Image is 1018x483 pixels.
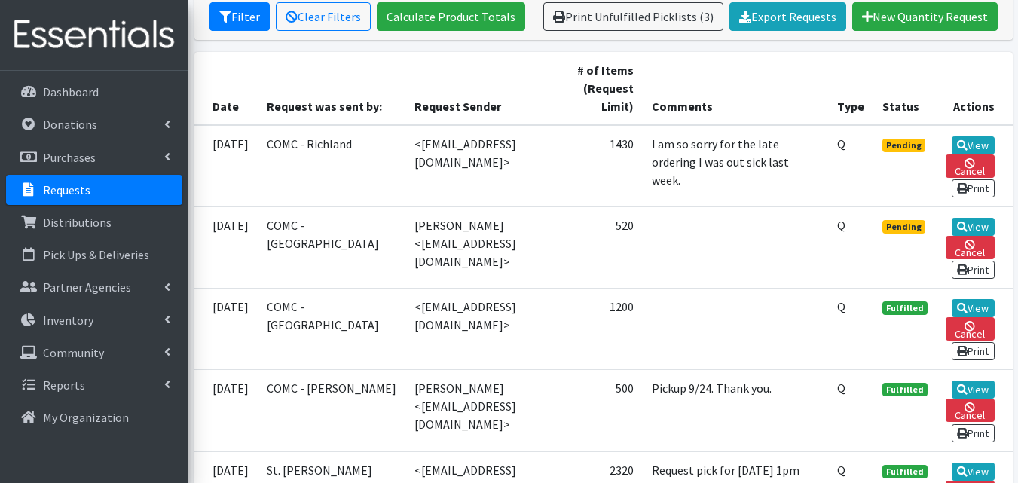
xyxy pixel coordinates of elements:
p: Requests [43,182,90,197]
abbr: Quantity [837,381,845,396]
td: <[EMAIL_ADDRESS][DOMAIN_NAME]> [405,125,568,207]
td: [DATE] [194,289,258,370]
a: View [952,463,995,481]
a: Cancel [946,236,995,259]
p: My Organization [43,410,129,425]
td: [DATE] [194,370,258,451]
span: Fulfilled [882,383,928,396]
a: View [952,381,995,399]
span: Fulfilled [882,465,928,478]
a: Reports [6,370,182,400]
p: Community [43,345,104,360]
th: Comments [643,52,828,125]
a: Inventory [6,305,182,335]
th: Date [194,52,258,125]
a: Requests [6,175,182,205]
a: Cancel [946,154,995,178]
span: Pending [882,139,925,152]
a: Print [952,261,995,279]
p: Pick Ups & Deliveries [43,247,149,262]
abbr: Quantity [837,299,845,314]
a: Export Requests [729,2,846,31]
a: Dashboard [6,77,182,107]
p: Partner Agencies [43,280,131,295]
th: Actions [937,52,1013,125]
img: HumanEssentials [6,10,182,60]
th: # of Items (Request Limit) [567,52,643,125]
a: Community [6,338,182,368]
span: Fulfilled [882,301,928,315]
p: Dashboard [43,84,99,99]
td: 1200 [567,289,643,370]
th: Type [828,52,873,125]
p: Inventory [43,313,93,328]
td: [DATE] [194,125,258,207]
td: <[EMAIL_ADDRESS][DOMAIN_NAME]> [405,289,568,370]
td: Pickup 9/24. Thank you. [643,370,828,451]
td: COMC - Richland [258,125,405,207]
a: Print [952,424,995,442]
abbr: Quantity [837,218,845,233]
td: 500 [567,370,643,451]
td: [DATE] [194,206,258,288]
td: I am so sorry for the late ordering I was out sick last week. [643,125,828,207]
td: COMC - [PERSON_NAME] [258,370,405,451]
a: Donations [6,109,182,139]
a: Print [952,342,995,360]
abbr: Quantity [837,136,845,151]
a: Cancel [946,317,995,341]
a: Purchases [6,142,182,173]
th: Request was sent by: [258,52,405,125]
button: Filter [209,2,270,31]
p: Purchases [43,150,96,165]
p: Donations [43,117,97,132]
a: New Quantity Request [852,2,998,31]
th: Status [873,52,937,125]
a: Clear Filters [276,2,371,31]
span: Pending [882,220,925,234]
a: View [952,299,995,317]
p: Reports [43,378,85,393]
a: View [952,136,995,154]
td: COMC - [GEOGRAPHIC_DATA] [258,206,405,288]
a: Cancel [946,399,995,422]
a: Pick Ups & Deliveries [6,240,182,270]
td: [PERSON_NAME] <[EMAIL_ADDRESS][DOMAIN_NAME]> [405,370,568,451]
td: 1430 [567,125,643,207]
a: Calculate Product Totals [377,2,525,31]
td: [PERSON_NAME] <[EMAIL_ADDRESS][DOMAIN_NAME]> [405,206,568,288]
a: Print [952,179,995,197]
abbr: Quantity [837,463,845,478]
td: COMC - [GEOGRAPHIC_DATA] [258,289,405,370]
td: 520 [567,206,643,288]
a: Distributions [6,207,182,237]
p: Distributions [43,215,112,230]
a: View [952,218,995,236]
th: Request Sender [405,52,568,125]
a: My Organization [6,402,182,433]
a: Print Unfulfilled Picklists (3) [543,2,723,31]
a: Partner Agencies [6,272,182,302]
